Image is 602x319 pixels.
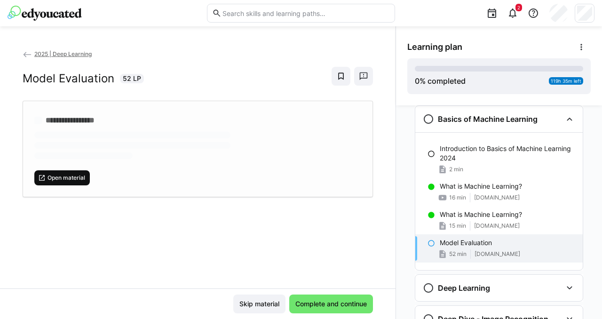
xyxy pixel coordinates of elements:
p: Model Evaluation [440,238,492,247]
span: Complete and continue [294,299,368,309]
span: 2025 | Deep Learning [34,50,92,57]
h2: Model Evaluation [23,72,114,86]
span: [DOMAIN_NAME] [475,250,520,258]
span: [DOMAIN_NAME] [474,194,520,201]
span: 15 min [449,222,466,230]
span: Learning plan [407,42,462,52]
span: 2 [517,5,520,10]
p: What is Machine Learning? [440,210,522,219]
h3: Deep Learning [438,283,490,293]
p: What is Machine Learning? [440,182,522,191]
span: 119h 35m left [551,78,581,84]
button: Open material [34,170,90,185]
input: Search skills and learning paths… [222,9,390,17]
div: % completed [415,75,466,87]
span: 2 min [449,166,463,173]
a: 2025 | Deep Learning [23,50,92,57]
button: Skip material [233,295,285,313]
h3: Basics of Machine Learning [438,114,538,124]
span: 16 min [449,194,466,201]
span: [DOMAIN_NAME] [474,222,520,230]
span: Open material [47,174,86,182]
p: Introduction to Basics of Machine Learning 2024 [440,144,575,163]
button: Complete and continue [289,295,373,313]
span: 52 LP [123,74,141,83]
span: Skip material [238,299,281,309]
span: 52 min [449,250,467,258]
span: 0 [415,76,420,86]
